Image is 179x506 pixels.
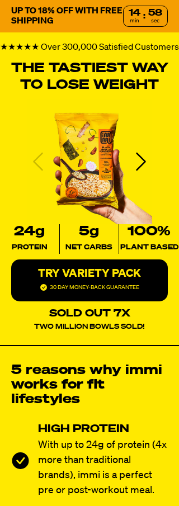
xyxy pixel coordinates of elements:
[38,423,129,435] p: HIGH PROTEIN
[27,99,152,224] div: Slide 1
[79,225,99,238] span: 5g
[34,320,145,334] p: TWO MILLION BOWLS SOLD!
[130,18,139,23] p: min
[49,307,130,320] p: SOLD OUT 7X
[12,242,48,254] h3: PROTEIN
[11,6,123,26] p: UP TO 18% OFF WITH FREE SHIPPING
[34,268,145,279] p: TRY VARIETY PACK
[11,377,168,406] h2: works for fit lifestyles
[50,282,139,293] p: 30 DAY MONEY-BACK GUARANTEE
[27,150,49,173] button: Previous slide
[27,99,152,224] img: Hand holding a vibrant yellow packet of plant-based black garlic ramen noodles.
[11,363,168,377] h2: 5 reasons why immi
[120,242,178,254] h3: PLANT BASED
[11,259,168,301] button: TRY VARIETY PACK30 DAY MONEY-BACK GUARANTEE
[27,99,152,224] div: Carousel
[130,150,152,173] button: Next slide
[65,242,112,254] h3: NET CARBS
[128,225,171,238] span: 100%
[27,99,152,224] div: Carousel slides
[129,9,140,18] span: 14
[14,225,45,238] span: 24g
[143,12,145,21] p: :
[38,438,168,498] p: With up to 24g of protein (4x more than traditional brands), immi is a perfect pre or post-workou...
[151,18,159,23] p: sec
[148,9,162,18] span: 58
